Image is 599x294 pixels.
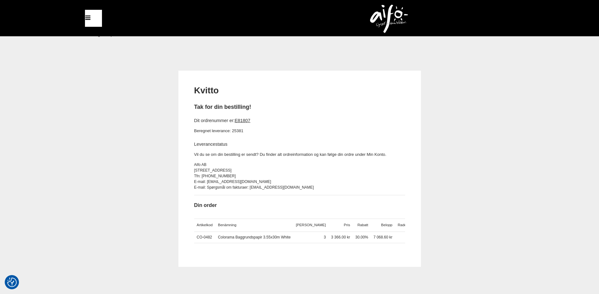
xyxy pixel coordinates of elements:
span: Benämning [218,223,236,227]
span: Rabatt [357,223,368,227]
span: 3 [324,235,326,239]
span: Belopp [381,223,392,227]
span: Pris [344,223,350,227]
span: Radera [398,223,410,227]
h2: Tak for din bestilling! [194,103,405,111]
a: CO-0482 [197,235,212,239]
span: 30.00% [355,235,368,239]
h3: Din order [194,202,405,209]
span: Artikelkod [197,223,213,227]
button: Samtykkepræferencer [7,277,17,288]
p: Beregnet leverance: 25381 [194,128,405,134]
div: Tfn: [PHONE_NUMBER] [194,173,405,179]
div: [STREET_ADDRESS] [194,168,405,173]
span: 3 366.00 [331,235,346,239]
p: Vil du se om din bestilling er sendt? Du finder alt ordreinformation og kan følge din ordre under... [194,151,405,158]
h1: Kvitto [194,85,405,97]
img: logo.png [370,5,408,33]
div: Aifo AB [194,162,405,168]
h4: Dit ordrenummer er: [194,117,405,124]
img: Revisit consent button [7,278,17,287]
span: 7 068.60 [374,235,388,239]
h4: Leverancestatus [194,141,405,147]
a: Colorama Baggrundspapir 3.55x30m White [218,235,291,239]
div: E-mail: Spørgsmål om fakturaer: [EMAIL_ADDRESS][DOMAIN_NAME] [194,185,405,190]
div: E-mail: [EMAIL_ADDRESS][DOMAIN_NAME] [194,179,405,185]
span: [PERSON_NAME] [296,223,326,227]
a: E81807 [235,118,250,123]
